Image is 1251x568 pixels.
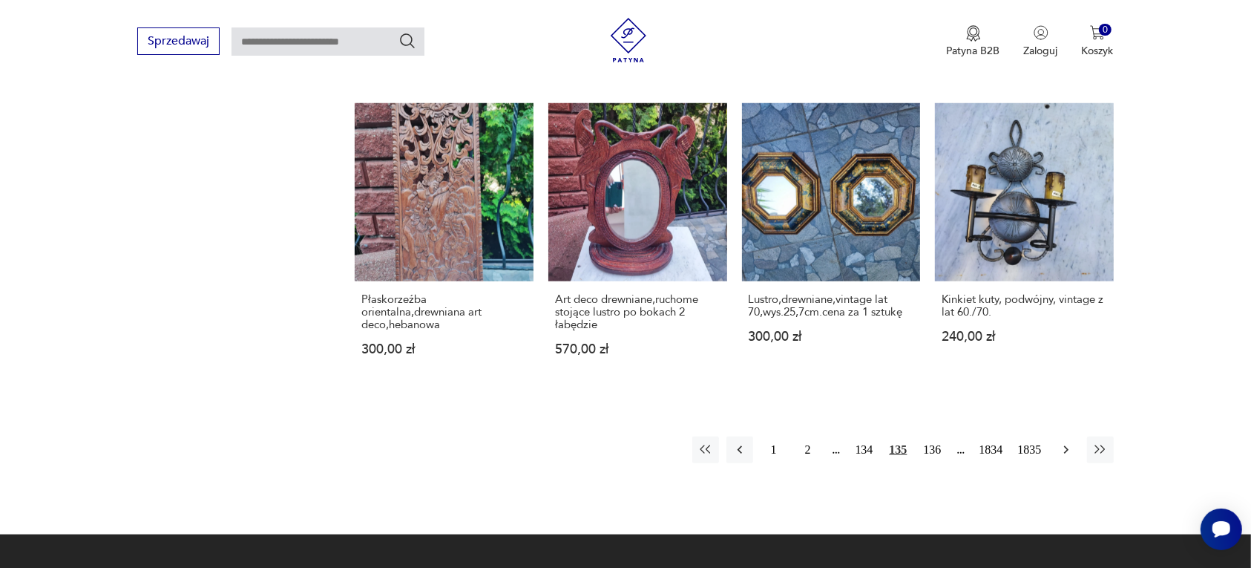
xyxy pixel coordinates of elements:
p: Patyna B2B [947,44,1000,58]
a: Ikona medaluPatyna B2B [947,25,1000,58]
button: 2 [795,437,821,463]
img: Patyna - sklep z meblami i dekoracjami vintage [606,18,651,62]
button: 134 [851,437,878,463]
button: 135 [885,437,912,463]
h3: Płaskorzeźba orientalna,drewniana art deco,hebanowa [361,293,527,331]
p: 300,00 zł [749,330,914,343]
iframe: Smartsupp widget button [1201,509,1242,550]
h3: Art deco drewniane,ruchome stojące lustro po bokach 2 łabędzie [555,293,720,331]
button: Zaloguj [1024,25,1058,58]
div: 0 [1099,24,1112,36]
img: Ikona koszyka [1090,25,1105,40]
a: Lustro,drewniane,vintage lat 70,wys.25,7cm.cena za 1 sztukęLustro,drewniane,vintage lat 70,wys.25... [742,103,921,385]
button: Szukaj [398,32,416,50]
a: Kinkiet kuty, podwójny, vintage z lat 60./70.Kinkiet kuty, podwójny, vintage z lat 60./70.240,00 zł [935,103,1114,385]
button: 0Koszyk [1082,25,1114,58]
button: 1834 [976,437,1007,463]
a: Art deco drewniane,ruchome stojące lustro po bokach 2 łabędzieArt deco drewniane,ruchome stojące ... [548,103,727,385]
p: 300,00 zł [361,343,527,356]
img: Ikonka użytkownika [1034,25,1048,40]
h3: Lustro,drewniane,vintage lat 70,wys.25,7cm.cena za 1 sztukę [749,293,914,319]
button: 1 [761,437,787,463]
p: 570,00 zł [555,343,720,356]
h3: Kinkiet kuty, podwójny, vintage z lat 60./70. [942,293,1107,319]
p: Koszyk [1082,44,1114,58]
button: 136 [919,437,946,463]
img: Ikona medalu [966,25,981,42]
p: 240,00 zł [942,330,1107,343]
button: 1835 [1014,437,1045,463]
button: Patyna B2B [947,25,1000,58]
a: Sprzedawaj [137,37,220,48]
p: Zaloguj [1024,44,1058,58]
button: Sprzedawaj [137,27,220,55]
a: Płaskorzeźba orientalna,drewniana art deco,hebanowaPłaskorzeźba orientalna,drewniana art deco,heb... [355,103,533,385]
